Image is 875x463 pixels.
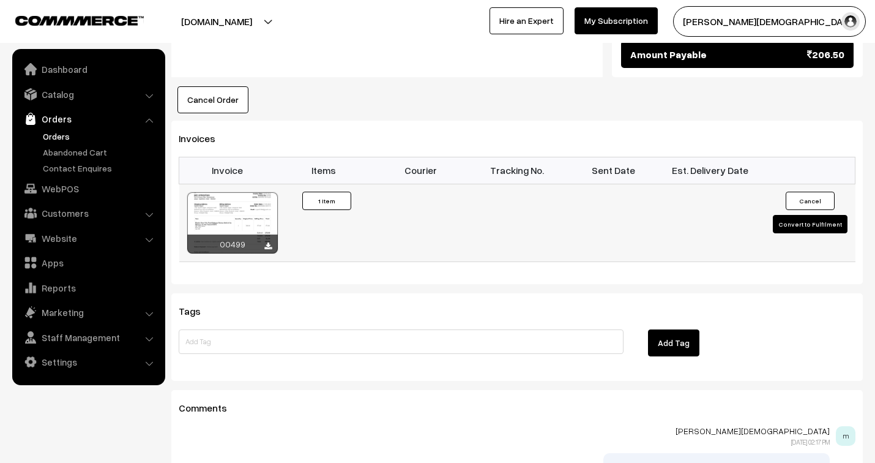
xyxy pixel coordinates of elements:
span: m [836,426,855,446]
span: Tags [179,305,215,317]
a: Orders [40,130,161,143]
a: Customers [15,202,161,224]
a: Staff Management [15,326,161,348]
a: Catalog [15,83,161,105]
th: Items [275,157,372,184]
img: COMMMERCE [15,16,144,25]
th: Tracking No. [469,157,565,184]
span: Comments [179,402,242,414]
span: Amount Payable [630,47,707,62]
a: Contact Enquires [40,162,161,175]
a: COMMMERCE [15,12,122,27]
button: Cancel Order [177,86,248,113]
button: Add Tag [648,329,699,356]
th: Invoice [179,157,276,184]
a: My Subscription [575,7,658,34]
a: WebPOS [15,178,161,200]
a: Orders [15,108,161,130]
button: Cancel [786,192,835,210]
span: 206.50 [807,47,844,62]
th: Est. Delivery Date [662,157,759,184]
th: Sent Date [565,157,662,184]
input: Add Tag [179,329,624,354]
a: Abandoned Cart [40,146,161,159]
button: [PERSON_NAME][DEMOGRAPHIC_DATA] [673,6,866,37]
div: 00499 [187,235,278,254]
a: Website [15,227,161,249]
a: Dashboard [15,58,161,80]
p: [PERSON_NAME][DEMOGRAPHIC_DATA] [179,426,830,436]
span: [DATE] 02:17 PM [791,438,830,446]
button: Convert to Fulfilment [773,215,847,233]
th: Courier [372,157,469,184]
button: 1 Item [302,192,351,210]
button: [DOMAIN_NAME] [138,6,295,37]
a: Apps [15,252,161,274]
a: Marketing [15,301,161,323]
span: Invoices [179,132,230,145]
a: Settings [15,351,161,373]
img: user [841,12,860,31]
a: Reports [15,277,161,299]
a: Hire an Expert [490,7,564,34]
